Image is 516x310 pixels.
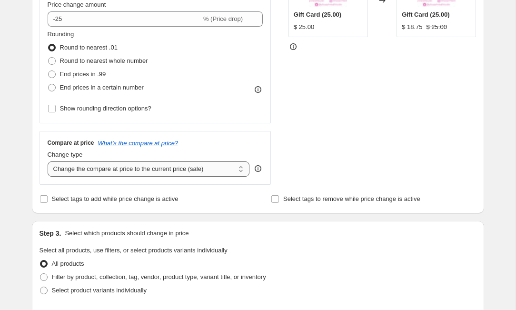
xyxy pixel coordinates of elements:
span: Select tags to add while price change is active [52,195,179,202]
div: $ 18.75 [402,22,422,32]
span: All products [52,260,84,267]
span: % (Price drop) [203,15,243,22]
span: Show rounding direction options? [60,105,151,112]
span: Select tags to remove while price change is active [283,195,420,202]
span: Filter by product, collection, tag, vendor, product type, variant title, or inventory [52,273,266,280]
h2: Step 3. [40,229,61,238]
span: Select all products, use filters, or select products variants individually [40,247,228,254]
strike: $ 25.00 [427,22,447,32]
span: End prices in .99 [60,70,106,78]
input: -15 [48,11,201,27]
span: Select product variants individually [52,287,147,294]
h3: Compare at price [48,139,94,147]
p: Select which products should change in price [65,229,189,238]
button: What's the compare at price? [98,140,179,147]
span: Round to nearest .01 [60,44,118,51]
span: Rounding [48,30,74,38]
span: Gift Card (25.00) [294,11,341,18]
span: Price change amount [48,1,106,8]
div: help [253,164,263,173]
span: End prices in a certain number [60,84,144,91]
span: Round to nearest whole number [60,57,148,64]
div: $ 25.00 [294,22,314,32]
span: Gift Card (25.00) [402,11,449,18]
span: Change type [48,151,83,158]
